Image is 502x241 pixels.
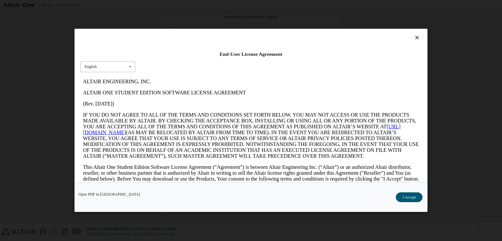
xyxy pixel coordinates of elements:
[3,36,339,83] p: IF YOU DO NOT AGREE TO ALL OF THE TERMS AND CONDITIONS SET FORTH BELOW, YOU MAY NOT ACCESS OR USE...
[85,65,97,69] div: English
[3,3,339,8] p: ALTAIR ENGINEERING, INC.
[3,25,339,31] p: (Rev. [DATE])
[396,193,423,202] button: I Accept
[3,48,320,59] a: [URL][DOMAIN_NAME]
[3,88,339,112] p: This Altair One Student Edition Software License Agreement (“Agreement”) is between Altair Engine...
[80,51,422,57] div: End-User License Agreement
[78,193,140,197] a: Open PDF in [GEOGRAPHIC_DATA]
[3,14,339,20] p: ALTAIR ONE STUDENT EDITION SOFTWARE LICENSE AGREEMENT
